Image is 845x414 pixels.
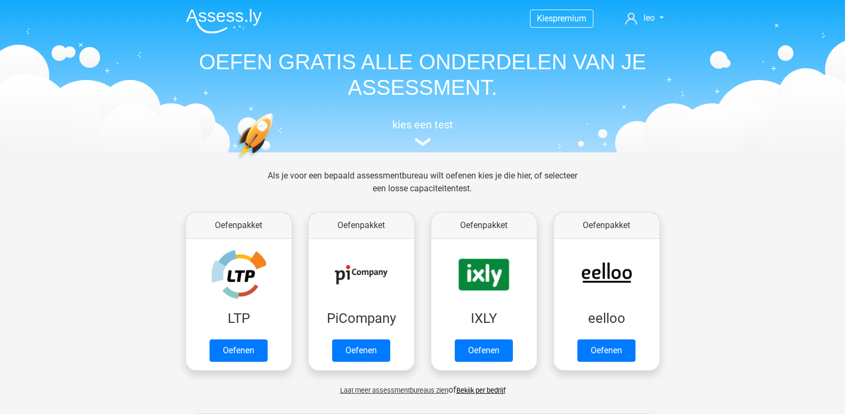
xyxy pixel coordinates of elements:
[415,138,431,146] img: assessment
[210,339,268,362] a: Oefenen
[178,49,668,100] h1: OEFEN GRATIS ALLE ONDERDELEN VAN JE ASSESSMENT.
[553,13,586,23] span: premium
[455,339,513,362] a: Oefenen
[259,169,586,208] div: Als je voor een bepaald assessmentbureau wilt oefenen kies je die hier, of selecteer een losse ca...
[577,339,635,362] a: Oefenen
[178,118,668,147] a: kies een test
[178,375,668,396] div: of
[236,113,315,209] img: oefenen
[186,9,262,34] img: Assessly
[530,11,593,26] a: Kiespremium
[332,339,390,362] a: Oefenen
[621,12,667,25] a: leo
[643,13,655,23] span: leo
[178,118,668,131] h5: kies een test
[340,386,448,394] span: Laat meer assessmentbureaus zien
[456,386,505,394] a: Bekijk per bedrijf
[537,13,553,23] span: Kies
